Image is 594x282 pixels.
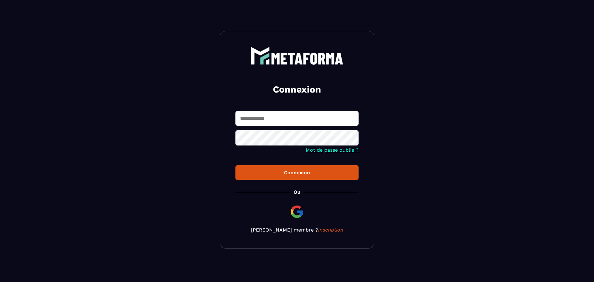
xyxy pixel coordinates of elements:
a: Mot de passe oublié ? [306,147,359,153]
a: logo [235,47,359,65]
div: Connexion [240,170,354,176]
p: [PERSON_NAME] membre ? [235,227,359,233]
a: Inscription [318,227,343,233]
img: logo [251,47,343,65]
p: Ou [294,189,300,195]
h2: Connexion [243,83,351,96]
button: Connexion [235,165,359,180]
img: google [290,204,304,219]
